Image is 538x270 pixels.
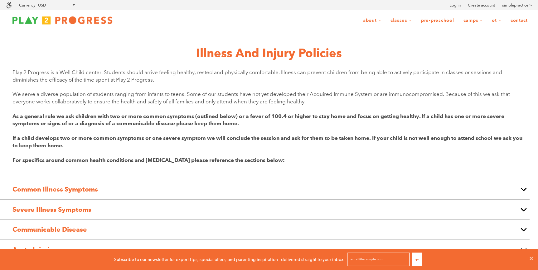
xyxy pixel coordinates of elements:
a: Pre-Preschool [417,15,458,26]
strong: For specifics around common health conditions and [MEDICAL_DATA] please reference the sections be... [12,157,285,163]
a: About [359,15,385,26]
a: Camps [459,15,487,26]
strong: Severe Illness Symptoms [12,206,91,213]
img: Play2Progress logo [6,14,119,26]
strong: Communicable Disease [12,225,87,233]
a: OT [488,15,505,26]
p: Subscribe to our newsletter for expert tips, special offers, and parenting inspiration - delivere... [114,256,345,263]
button: Go [412,253,422,266]
a: Contact [506,15,532,26]
input: email@example.com [347,253,410,266]
strong: Common Illness Symptoms [12,185,98,193]
label: Currency [19,3,35,7]
p: We serve a diverse population of students ranging from infants to teens. Some of our students hav... [12,91,526,105]
b: Illness and Injury Policies [196,46,342,60]
p: Play 2 Progress is a Well Child center. Students should arrive feeling healthy, rested and physic... [12,69,526,83]
strong: If a child develops two or more common symptoms or one severe symptom we will conclude the sessio... [12,135,522,149]
a: Classes [386,15,416,26]
a: Log in [449,2,461,8]
span: Acute Injuries [12,246,56,253]
a: Create account [468,2,495,8]
a: simplepractice > [502,2,532,8]
strong: As a general rule we ask children with two or more common symptoms (outlined below) or a fever of... [12,113,504,127]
